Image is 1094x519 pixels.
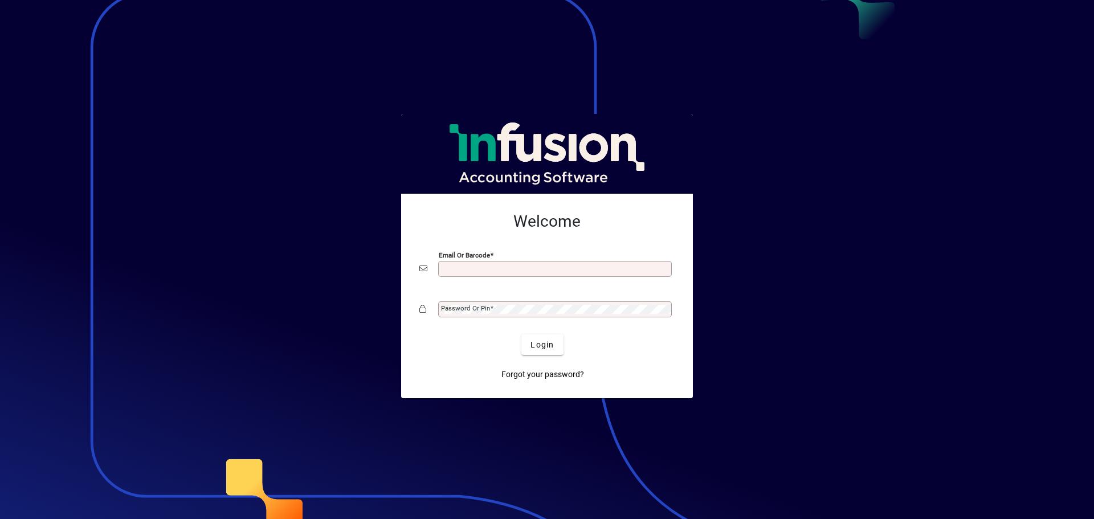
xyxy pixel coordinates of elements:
[441,304,490,312] mat-label: Password or Pin
[497,364,589,385] a: Forgot your password?
[439,251,490,259] mat-label: Email or Barcode
[419,212,675,231] h2: Welcome
[501,369,584,381] span: Forgot your password?
[530,339,554,351] span: Login
[521,334,563,355] button: Login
